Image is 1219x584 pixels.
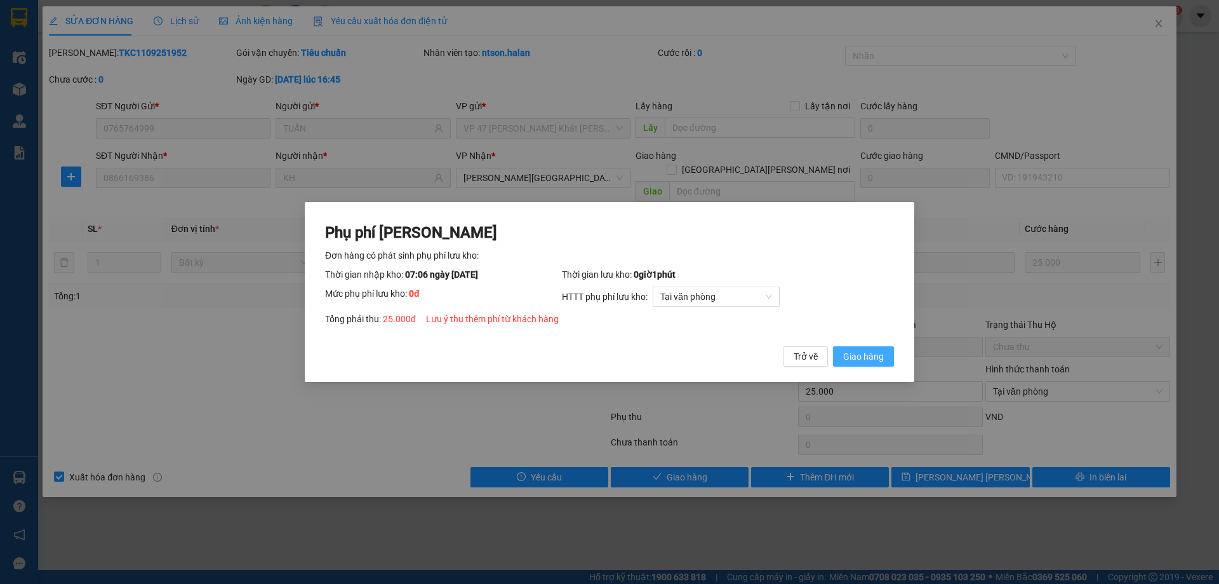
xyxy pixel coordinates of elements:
[634,269,676,280] span: 0 giờ 1 phút
[325,248,894,262] div: Đơn hàng có phát sinh phụ phí lưu kho:
[562,287,894,307] div: HTTT phụ phí lưu kho:
[405,269,478,280] span: 07:06 ngày [DATE]
[325,268,562,282] div: Thời gian nhập kho:
[843,350,884,363] span: Giao hàng
[783,346,828,367] button: Trở về
[325,287,562,307] div: Mức phụ phí lưu kho:
[383,314,416,324] span: 25.000 đ
[409,289,420,299] span: 0 đ
[562,268,894,282] div: Thời gian lưu kho:
[833,346,894,367] button: Giao hàng
[325,224,497,241] span: Phụ phí [PERSON_NAME]
[794,350,818,363] span: Trở về
[325,312,894,326] div: Tổng phải thu:
[426,314,559,324] span: Lưu ý thu thêm phí từ khách hàng
[660,287,772,306] span: Tại văn phòng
